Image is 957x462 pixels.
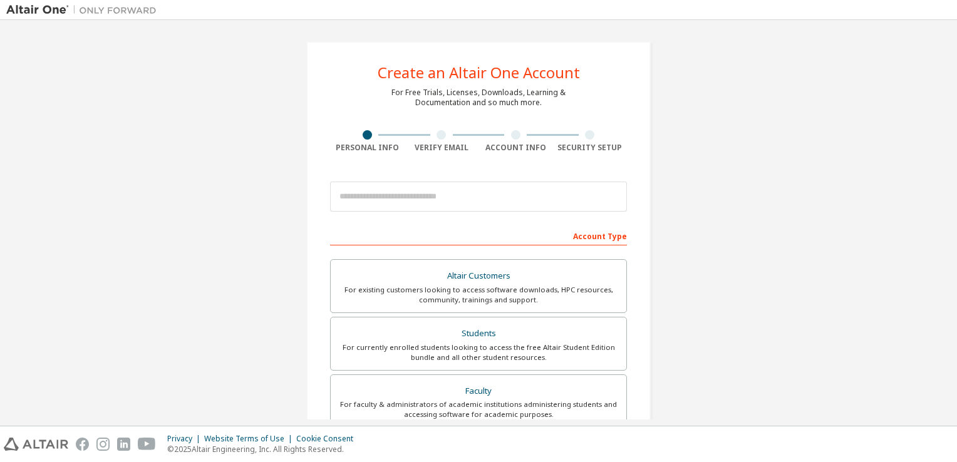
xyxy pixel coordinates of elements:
[391,88,566,108] div: For Free Trials, Licenses, Downloads, Learning & Documentation and so much more.
[330,225,627,245] div: Account Type
[338,267,619,285] div: Altair Customers
[167,434,204,444] div: Privacy
[553,143,628,153] div: Security Setup
[167,444,361,454] p: © 2025 Altair Engineering, Inc. All Rights Reserved.
[76,438,89,451] img: facebook.svg
[6,4,163,16] img: Altair One
[4,438,68,451] img: altair_logo.svg
[378,65,580,80] div: Create an Altair One Account
[117,438,130,451] img: linkedin.svg
[338,285,619,305] div: For existing customers looking to access software downloads, HPC resources, community, trainings ...
[296,434,361,444] div: Cookie Consent
[96,438,110,451] img: instagram.svg
[405,143,479,153] div: Verify Email
[338,325,619,342] div: Students
[204,434,296,444] div: Website Terms of Use
[138,438,156,451] img: youtube.svg
[479,143,553,153] div: Account Info
[338,342,619,362] div: For currently enrolled students looking to access the free Altair Student Edition bundle and all ...
[330,143,405,153] div: Personal Info
[338,382,619,400] div: Faculty
[338,399,619,419] div: For faculty & administrators of academic institutions administering students and accessing softwa...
